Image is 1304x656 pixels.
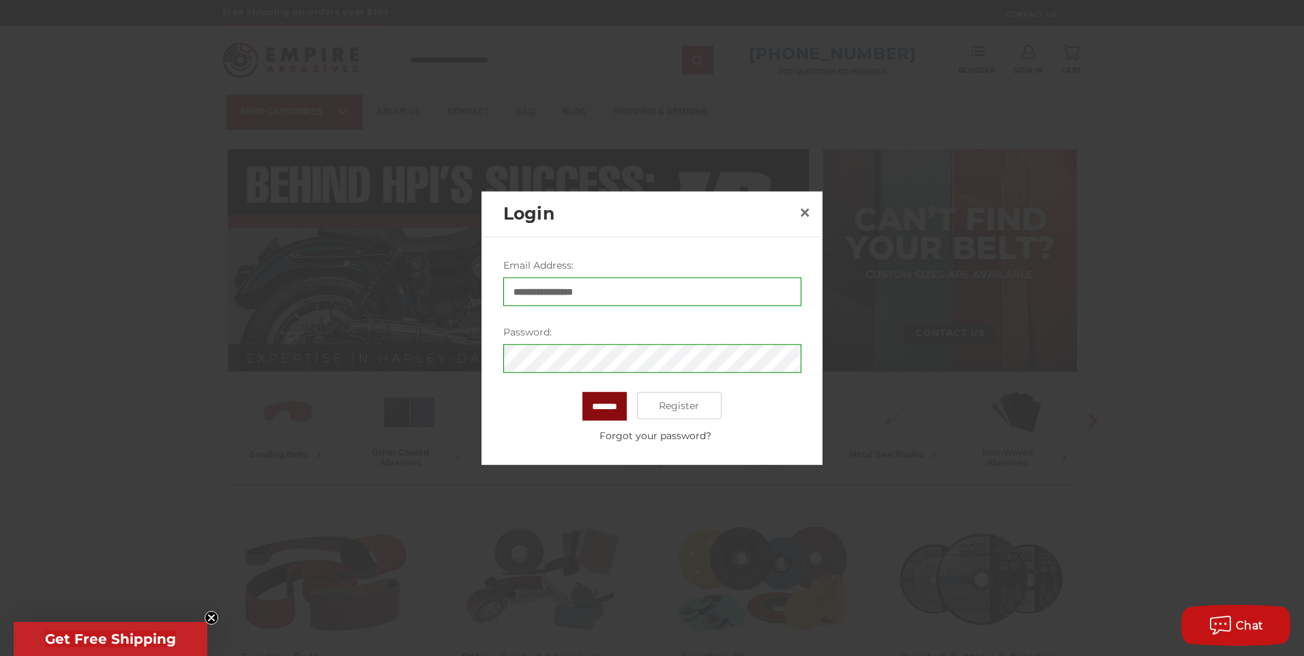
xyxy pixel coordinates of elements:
span: Chat [1236,619,1264,632]
a: Forgot your password? [510,429,801,443]
span: × [799,198,811,225]
div: Get Free ShippingClose teaser [14,622,207,656]
a: Register [637,392,722,419]
label: Password: [503,325,801,340]
button: Chat [1181,605,1290,646]
span: Get Free Shipping [45,631,176,647]
button: Close teaser [205,611,218,625]
label: Email Address: [503,258,801,273]
h2: Login [503,201,794,227]
a: Close [794,201,816,223]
